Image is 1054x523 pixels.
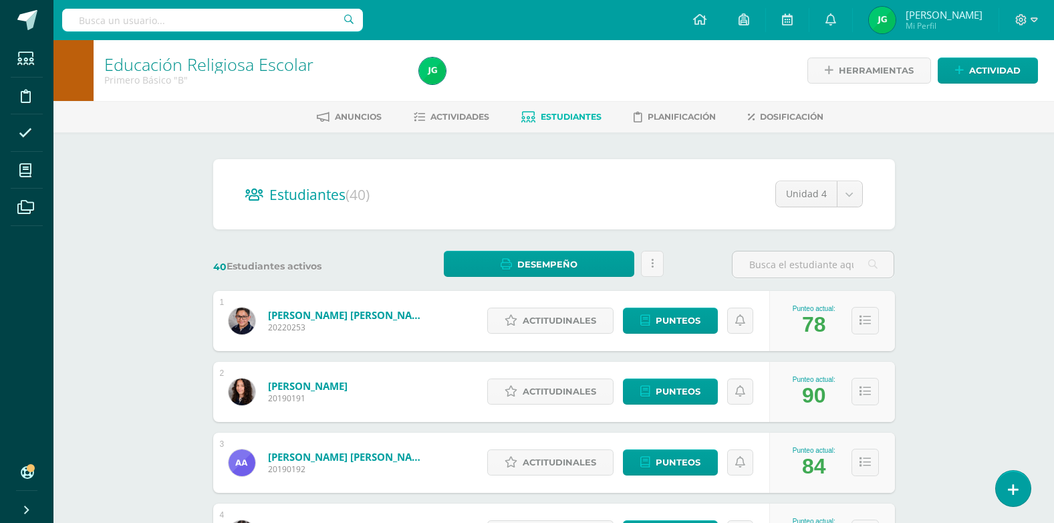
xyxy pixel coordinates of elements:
[969,58,1021,83] span: Actividad
[802,383,826,408] div: 90
[793,305,835,312] div: Punteo actual:
[268,379,348,393] a: [PERSON_NAME]
[335,112,382,122] span: Anuncios
[523,308,596,333] span: Actitudinales
[623,308,718,334] a: Punteos
[430,112,489,122] span: Actividades
[776,181,862,207] a: Unidad 4
[517,252,577,277] span: Desempeño
[62,9,363,31] input: Busca un usuario...
[229,308,255,334] img: 08b755c529136c8023948f8a595a4ceb.png
[648,112,716,122] span: Planificación
[220,439,225,449] div: 3
[802,454,826,479] div: 84
[760,112,823,122] span: Dosificación
[268,450,428,463] a: [PERSON_NAME] [PERSON_NAME]
[906,8,982,21] span: [PERSON_NAME]
[786,181,827,207] span: Unidad 4
[839,58,914,83] span: Herramientas
[487,449,614,476] a: Actitudinales
[869,7,896,33] img: c5e6a7729ce0d31aadaf9fc218af694a.png
[906,20,982,31] span: Mi Perfil
[656,450,700,475] span: Punteos
[807,58,931,84] a: Herramientas
[487,379,614,405] a: Actitudinales
[268,393,348,404] span: 20190191
[793,376,835,383] div: Punteo actual:
[213,261,227,273] span: 40
[220,298,225,307] div: 1
[317,106,382,128] a: Anuncios
[268,308,428,322] a: [PERSON_NAME] [PERSON_NAME]
[229,449,255,476] img: e7d5292a420252269720009d10bc8604.png
[487,308,614,334] a: Actitudinales
[444,251,634,277] a: Desempeño
[104,55,403,74] h1: Educación Religiosa Escolar
[213,260,376,273] label: Estudiantes activos
[346,185,370,204] span: (40)
[656,379,700,404] span: Punteos
[268,463,428,475] span: 20190192
[802,312,826,337] div: 78
[220,369,225,378] div: 2
[623,379,718,405] a: Punteos
[521,106,602,128] a: Estudiantes
[104,74,403,86] div: Primero Básico 'B'
[414,106,489,128] a: Actividades
[523,450,596,475] span: Actitudinales
[419,58,446,84] img: c5e6a7729ce0d31aadaf9fc218af694a.png
[269,185,370,204] span: Estudiantes
[541,112,602,122] span: Estudiantes
[656,308,700,333] span: Punteos
[523,379,596,404] span: Actitudinales
[229,379,255,405] img: 9a7924b85fe78ea712737a03f1cf5f30.png
[104,53,313,76] a: Educación Religiosa Escolar
[748,106,823,128] a: Dosificación
[634,106,716,128] a: Planificación
[938,58,1038,84] a: Actividad
[733,251,894,278] input: Busca el estudiante aquí...
[268,322,428,333] span: 20220253
[220,510,225,520] div: 4
[793,447,835,454] div: Punteo actual:
[623,449,718,476] a: Punteos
